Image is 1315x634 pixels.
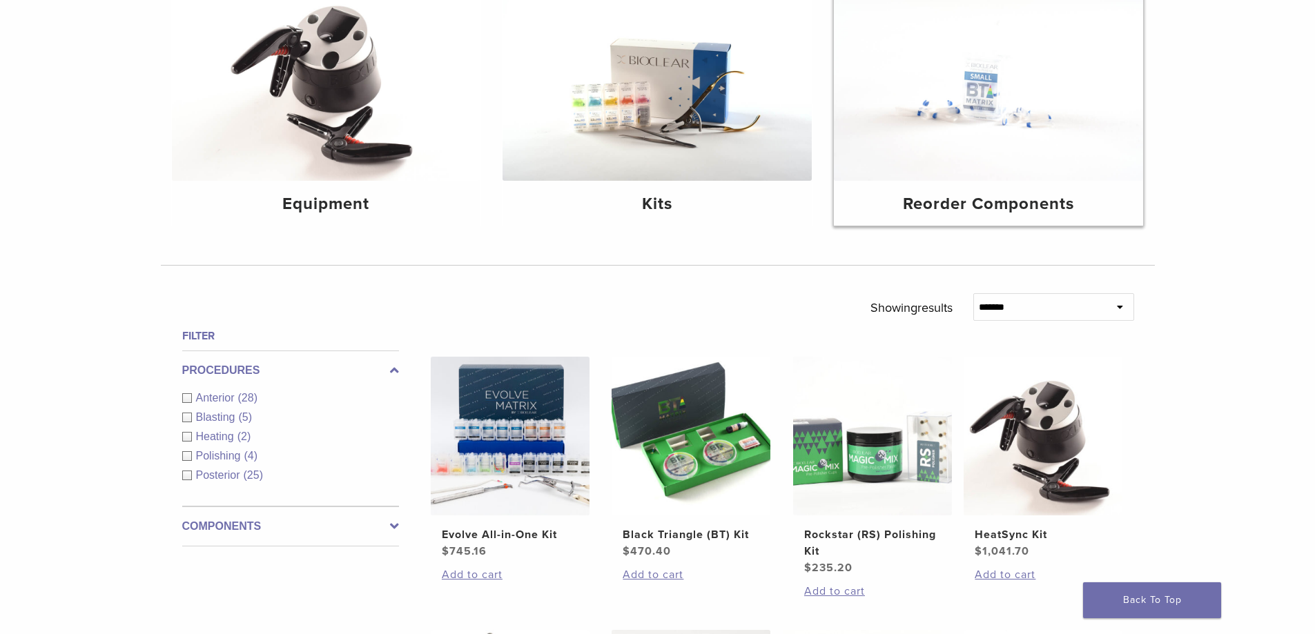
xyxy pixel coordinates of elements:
[975,526,1111,543] h2: HeatSync Kit
[963,357,1124,559] a: HeatSync KitHeatSync Kit $1,041.70
[623,544,671,558] bdi: 470.40
[792,357,953,576] a: Rockstar (RS) Polishing KitRockstar (RS) Polishing Kit $235.20
[442,544,487,558] bdi: 745.16
[238,411,252,423] span: (5)
[430,357,591,559] a: Evolve All-in-One KitEvolve All-in-One Kit $745.16
[964,357,1122,515] img: HeatSync Kit
[442,544,449,558] span: $
[244,450,257,462] span: (4)
[804,561,812,575] span: $
[238,392,257,404] span: (28)
[623,526,759,543] h2: Black Triangle (BT) Kit
[975,544,1029,558] bdi: 1,041.70
[514,192,801,217] h4: Kits
[442,566,578,583] a: Add to cart: “Evolve All-in-One Kit”
[183,192,470,217] h4: Equipment
[870,293,953,322] p: Showing results
[804,583,941,600] a: Add to cart: “Rockstar (RS) Polishing Kit”
[845,192,1132,217] h4: Reorder Components
[244,469,263,481] span: (25)
[1083,582,1221,618] a: Back To Top
[804,526,941,559] h2: Rockstar (RS) Polishing Kit
[431,357,590,515] img: Evolve All-in-One Kit
[623,544,630,558] span: $
[237,430,251,442] span: (2)
[975,544,982,558] span: $
[196,469,244,481] span: Posterior
[196,411,239,423] span: Blasting
[975,566,1111,583] a: Add to cart: “HeatSync Kit”
[182,328,399,344] h4: Filter
[442,526,578,543] h2: Evolve All-in-One Kit
[793,357,952,515] img: Rockstar (RS) Polishing Kit
[611,357,772,559] a: Black Triangle (BT) KitBlack Triangle (BT) Kit $470.40
[182,362,399,379] label: Procedures
[804,561,853,575] bdi: 235.20
[196,392,238,404] span: Anterior
[612,357,770,515] img: Black Triangle (BT) Kit
[623,566,759,583] a: Add to cart: “Black Triangle (BT) Kit”
[196,450,244,462] span: Polishing
[182,518,399,535] label: Components
[196,430,237,442] span: Heating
